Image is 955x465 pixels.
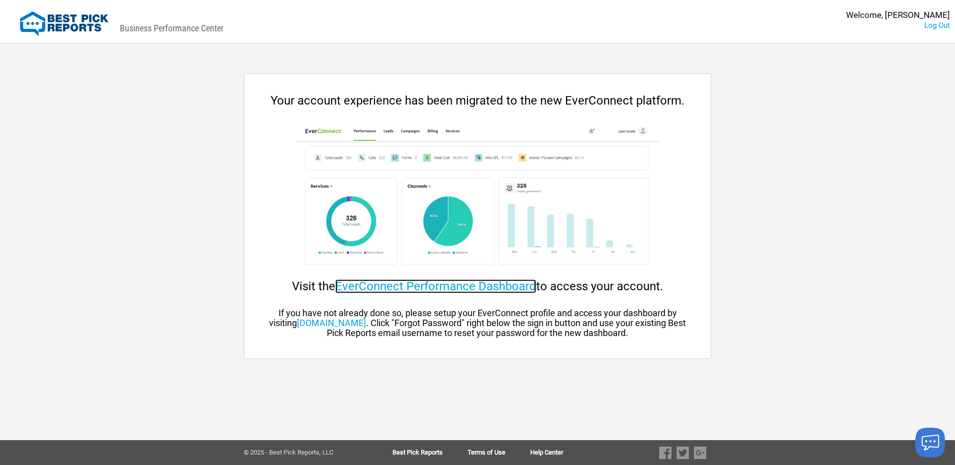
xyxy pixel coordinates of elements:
button: Launch chat [915,428,945,458]
a: Terms of Use [468,449,530,456]
a: Best Pick Reports [392,449,468,456]
a: Help Center [530,449,563,456]
a: EverConnect Performance Dashboard [335,279,536,293]
a: Log Out [924,21,950,30]
div: Your account experience has been migrated to the new EverConnect platform. [264,94,691,108]
div: Welcome, [PERSON_NAME] [846,10,950,20]
a: [DOMAIN_NAME] [297,318,366,328]
div: © 2025 - Best Pick Reports, LLC [244,449,361,456]
div: If you have not already done so, please setup your EverConnect profile and access your dashboard ... [264,308,691,338]
img: Best Pick Reports Logo [20,11,108,36]
div: Visit the to access your account. [264,279,691,293]
img: cp-dashboard.png [296,122,659,272]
